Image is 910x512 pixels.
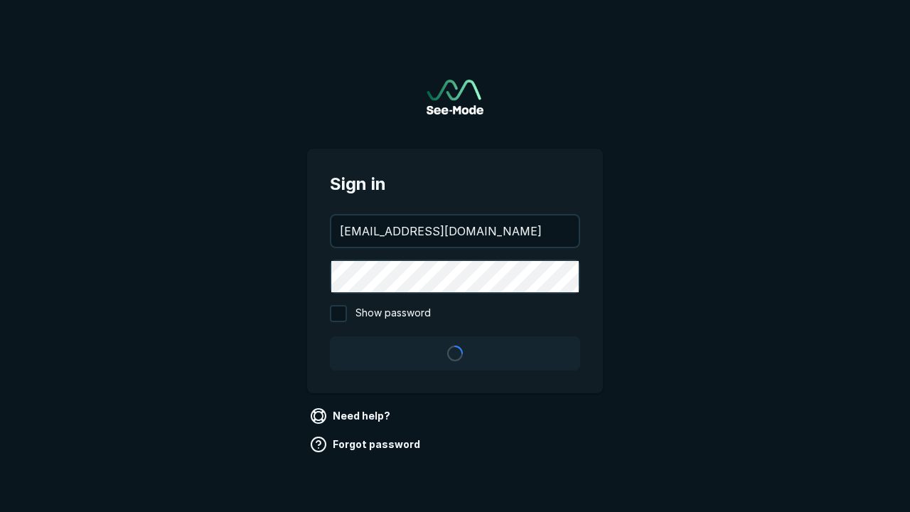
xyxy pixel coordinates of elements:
a: Need help? [307,405,396,427]
span: Show password [355,305,431,322]
input: your@email.com [331,215,579,247]
img: See-Mode Logo [427,80,483,114]
a: Go to sign in [427,80,483,114]
span: Sign in [330,171,580,197]
a: Forgot password [307,433,426,456]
